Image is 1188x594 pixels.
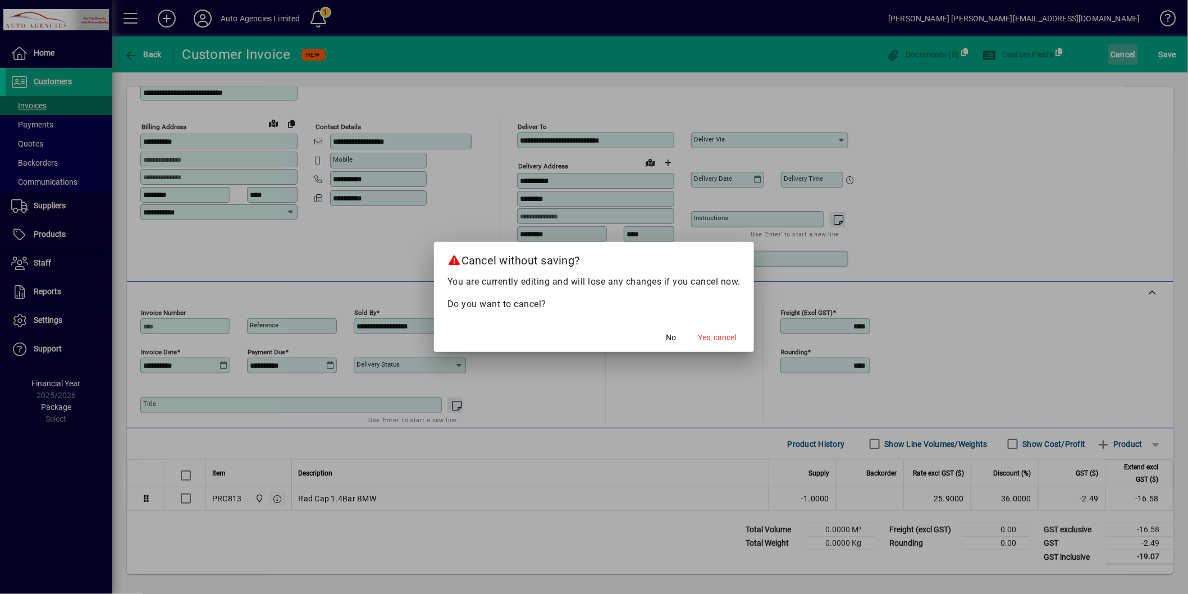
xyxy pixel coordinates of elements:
p: You are currently editing and will lose any changes if you cancel now. [447,275,741,289]
button: Yes, cancel [693,327,741,348]
p: Do you want to cancel? [447,298,741,311]
span: Yes, cancel [698,332,736,344]
button: No [653,327,689,348]
span: No [666,332,676,344]
h2: Cancel without saving? [434,242,754,275]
